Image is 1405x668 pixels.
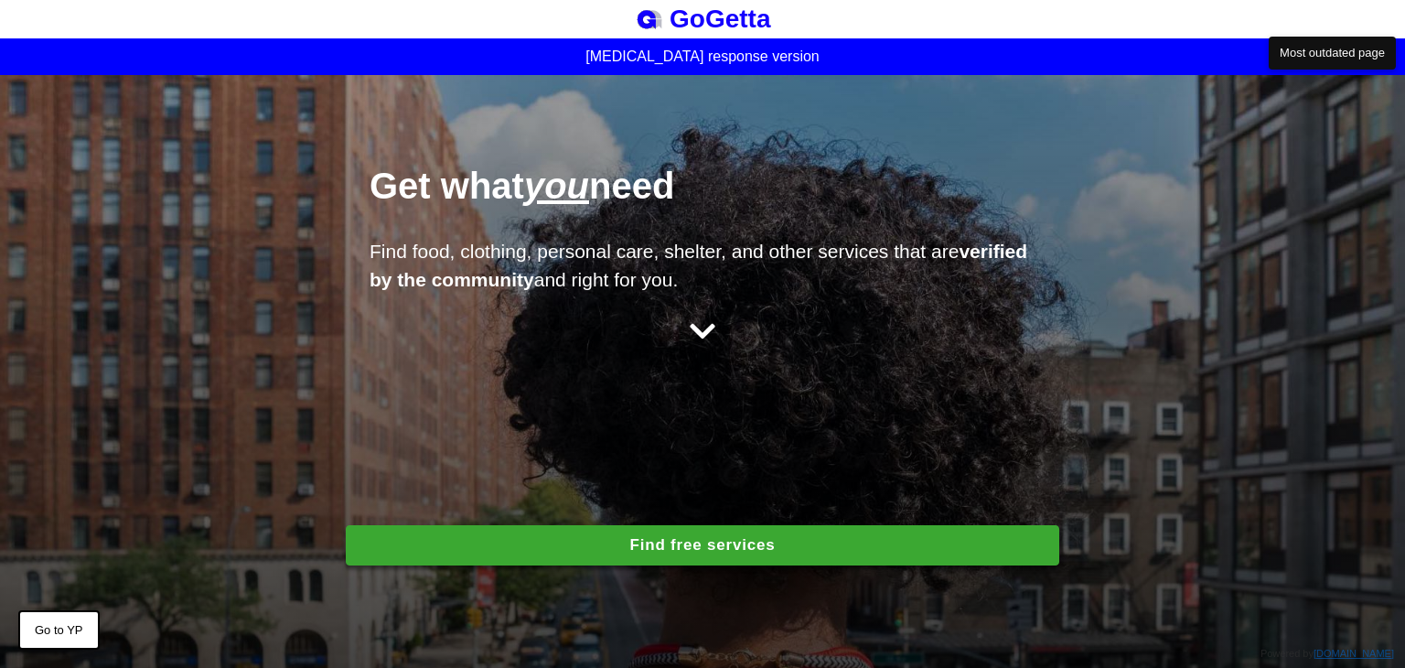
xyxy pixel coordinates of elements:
h1: Get what need [370,164,1046,230]
button: Go to YP [18,610,100,651]
button: Most outdated page [1269,37,1396,70]
div: Powered by [1260,646,1394,662]
a: [DOMAIN_NAME] [1314,648,1394,659]
p: Find food, clothing, personal care, shelter, and other services that are and right for you. [370,237,1035,295]
button: Find free services [346,525,1059,566]
a: Find free services [346,537,1059,553]
span: you [524,166,589,206]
